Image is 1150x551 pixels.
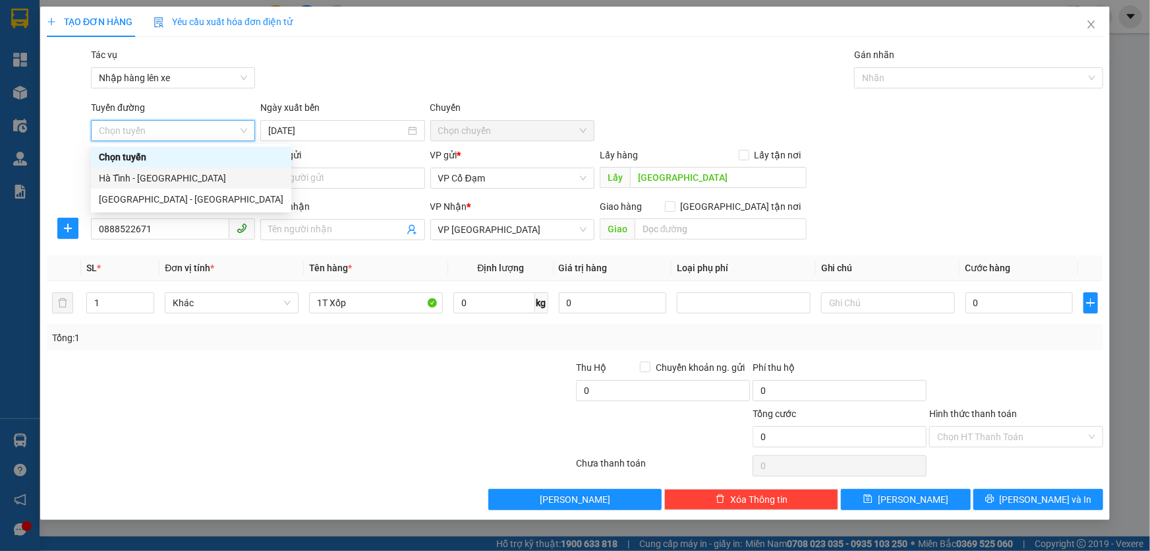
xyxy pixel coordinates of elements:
[635,218,807,240] input: Dọc đường
[1084,298,1097,308] span: plus
[973,489,1103,510] button: printer[PERSON_NAME] và In
[430,201,467,212] span: VP Nhận
[559,292,666,313] input: 0
[730,492,788,507] span: Xóa Thông tin
[57,218,78,239] button: plus
[99,121,247,141] span: Chọn tuyến
[753,360,927,380] div: Phí thu hộ
[91,189,291,210] div: Hà Nội - Hà Tĩnh
[630,167,807,188] input: Dọc đường
[91,100,255,120] div: Tuyến đường
[47,17,56,26] span: plus
[430,100,594,120] div: Chuyến
[841,489,971,510] button: save[PERSON_NAME]
[47,16,132,27] span: TẠO ĐƠN HÀNG
[600,201,642,212] span: Giao hàng
[309,292,443,313] input: VD: Bàn, Ghế
[672,255,816,281] th: Loại phụ phí
[664,489,838,510] button: deleteXóa Thông tin
[985,494,994,505] span: printer
[52,331,444,345] div: Tổng: 1
[268,123,405,138] input: 14/09/2025
[173,293,291,313] span: Khác
[309,263,352,273] span: Tên hàng
[477,263,524,273] span: Định lượng
[123,49,551,65] li: Hotline: 1900252555
[600,150,638,160] span: Lấy hàng
[965,263,1011,273] span: Cước hàng
[600,167,630,188] span: Lấy
[575,456,752,479] div: Chưa thanh toán
[91,168,291,189] div: Hà Tĩnh - Hà Nội
[1086,19,1097,30] span: close
[407,224,417,235] span: user-add
[863,494,873,505] span: save
[821,292,955,313] input: Ghi Chú
[123,32,551,49] li: Cổ Đạm, xã [GEOGRAPHIC_DATA], [GEOGRAPHIC_DATA]
[16,96,154,117] b: GỬI : VP Cổ Đạm
[165,263,214,273] span: Đơn vị tính
[1000,492,1092,507] span: [PERSON_NAME] và In
[438,121,587,141] span: Chọn chuyến
[16,16,82,82] img: logo.jpg
[99,68,247,88] span: Nhập hàng lên xe
[260,100,424,120] div: Ngày xuất bến
[438,220,587,240] span: VP Mỹ Đình
[86,263,97,273] span: SL
[154,16,293,27] span: Yêu cầu xuất hóa đơn điện tử
[237,223,247,234] span: phone
[535,292,548,313] span: kg
[1073,7,1110,44] button: Close
[749,148,807,162] span: Lấy tận nơi
[260,199,424,214] div: Người nhận
[878,492,948,507] span: [PERSON_NAME]
[430,148,594,162] div: VP gửi
[154,17,164,28] img: icon
[99,150,283,164] div: Chọn tuyến
[540,492,610,507] span: [PERSON_NAME]
[753,408,796,419] span: Tổng cước
[816,255,960,281] th: Ghi chú
[99,192,283,207] div: [GEOGRAPHIC_DATA] - [GEOGRAPHIC_DATA]
[854,49,894,60] label: Gán nhãn
[91,146,291,168] div: Chọn tuyến
[438,168,587,188] span: VP Cổ Đạm
[559,263,608,273] span: Giá trị hàng
[650,360,750,375] span: Chuyển khoản ng. gửi
[99,171,283,185] div: Hà Tĩnh - [GEOGRAPHIC_DATA]
[488,489,662,510] button: [PERSON_NAME]
[576,362,606,373] span: Thu Hộ
[929,408,1017,419] label: Hình thức thanh toán
[1083,292,1098,313] button: plus
[52,292,73,313] button: delete
[676,199,807,214] span: [GEOGRAPHIC_DATA] tận nơi
[91,49,117,60] label: Tác vụ
[260,148,424,162] div: Người gửi
[58,223,78,234] span: plus
[600,218,635,240] span: Giao
[716,494,725,505] span: delete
